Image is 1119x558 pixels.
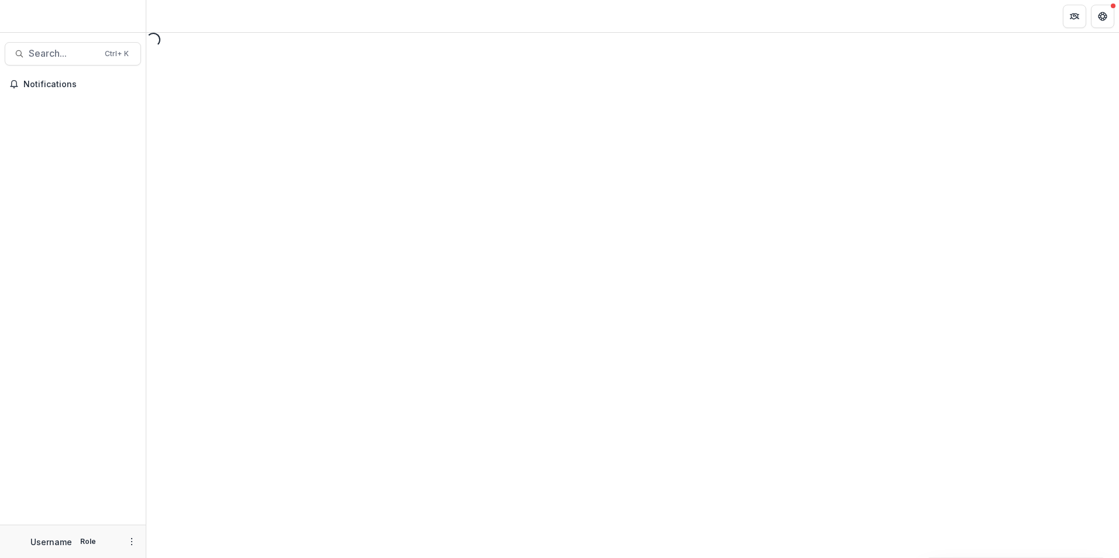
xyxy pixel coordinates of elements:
button: Get Help [1091,5,1114,28]
button: Search... [5,42,141,66]
div: Ctrl + K [102,47,131,60]
button: More [125,535,139,549]
p: Username [30,536,72,548]
button: Notifications [5,75,141,94]
button: Partners [1063,5,1086,28]
span: Search... [29,48,98,59]
span: Notifications [23,80,136,89]
p: Role [77,536,99,547]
